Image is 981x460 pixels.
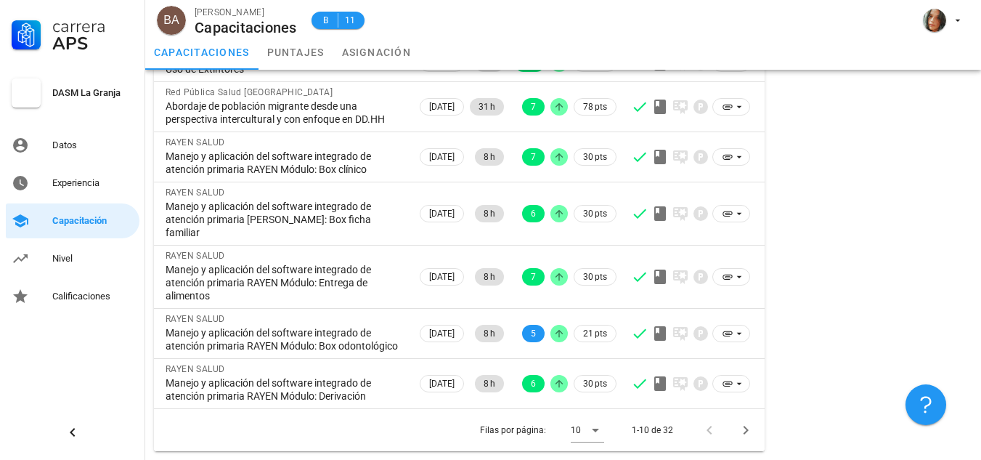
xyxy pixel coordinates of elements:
span: RAYEN SALUD [166,314,224,324]
div: Manejo y aplicación del software integrado de atención primaria RAYEN Módulo: Derivación [166,376,405,403]
a: asignación [333,35,420,70]
div: Manejo y aplicación del software integrado de atención primaria RAYEN Módulo: Box clínico [166,150,405,176]
span: 8 h [484,148,495,166]
span: 7 [531,148,536,166]
span: 30 pts [583,206,607,221]
span: 31 h [479,98,495,116]
span: 5 [531,325,536,342]
div: 10Filas por página: [571,419,604,442]
span: RAYEN SALUD [166,137,224,148]
span: 7 [531,268,536,286]
div: Experiencia [52,177,134,189]
div: Filas por página: [480,409,604,451]
span: 8 h [484,205,495,222]
div: Abordaje de población migrante desde una perspectiva intercultural y con enfoque en DD.HH [166,100,405,126]
span: 6 [531,375,536,392]
span: [DATE] [429,149,455,165]
a: Datos [6,128,139,163]
span: [DATE] [429,326,455,342]
span: 8 h [484,375,495,392]
span: 8 h [484,268,495,286]
div: avatar [157,6,186,35]
div: Manejo y aplicación del software integrado de atención primaria [PERSON_NAME]: Box ficha familiar [166,200,405,239]
div: Datos [52,140,134,151]
div: Capacitaciones [195,20,297,36]
span: 30 pts [583,376,607,391]
span: 78 pts [583,100,607,114]
span: 30 pts [583,270,607,284]
span: Red Pública Salud [GEOGRAPHIC_DATA] [166,87,333,97]
a: capacitaciones [145,35,259,70]
button: Página siguiente [733,417,759,443]
div: Manejo y aplicación del software integrado de atención primaria RAYEN Módulo: Entrega de alimentos [166,263,405,302]
div: Nivel [52,253,134,265]
span: [DATE] [429,99,455,115]
div: avatar [923,9,946,32]
a: Calificaciones [6,279,139,314]
div: Capacitación [52,215,134,227]
a: Experiencia [6,166,139,201]
span: 6 [531,205,536,222]
span: 11 [344,13,356,28]
span: [DATE] [429,206,455,222]
a: Capacitación [6,203,139,238]
span: B [320,13,332,28]
span: [DATE] [429,269,455,285]
div: APS [52,35,134,52]
span: [DATE] [429,376,455,392]
div: 1-10 de 32 [632,424,673,437]
span: 30 pts [583,150,607,164]
span: RAYEN SALUD [166,251,224,261]
div: Manejo y aplicación del software integrado de atención primaria RAYEN Módulo: Box odontológico [166,326,405,352]
span: 8 h [484,325,495,342]
a: Nivel [6,241,139,276]
div: DASM La Granja [52,87,134,99]
span: BA [163,6,179,35]
span: 21 pts [583,326,607,341]
span: RAYEN SALUD [166,364,224,374]
div: Carrera [52,17,134,35]
div: 10 [571,424,581,437]
div: Calificaciones [52,291,134,302]
span: RAYEN SALUD [166,187,224,198]
span: 7 [531,98,536,116]
a: puntajes [259,35,333,70]
div: [PERSON_NAME] [195,5,297,20]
